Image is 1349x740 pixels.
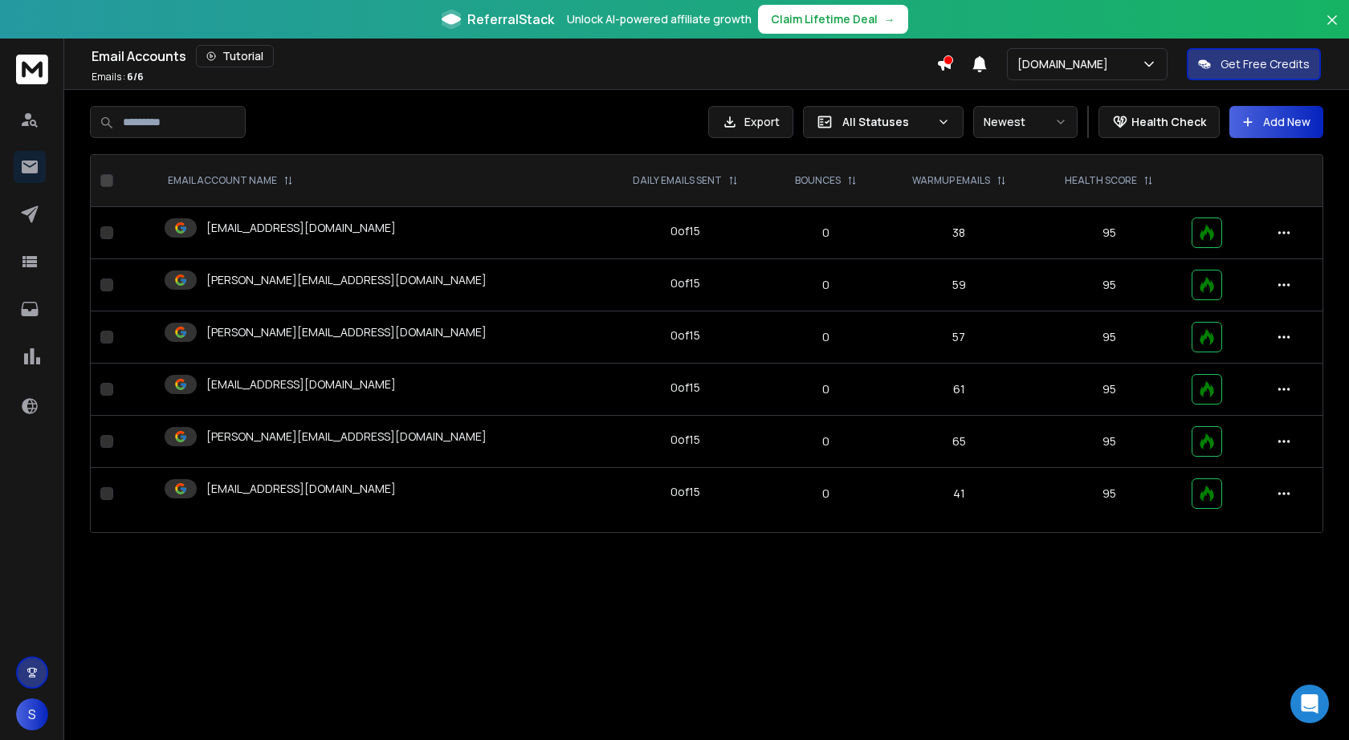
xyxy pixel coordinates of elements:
[1229,106,1323,138] button: Add New
[92,45,936,67] div: Email Accounts
[780,433,873,449] p: 0
[1036,207,1182,259] td: 95
[633,174,722,187] p: DAILY EMAILS SENT
[1065,174,1137,187] p: HEALTH SCORE
[1221,56,1310,72] p: Get Free Credits
[780,225,873,241] p: 0
[206,324,487,340] p: [PERSON_NAME][EMAIL_ADDRESS][DOMAIN_NAME]
[670,380,700,396] div: 0 of 15
[1036,311,1182,364] td: 95
[467,10,554,29] span: ReferralStack
[92,71,144,83] p: Emails :
[206,429,487,445] p: [PERSON_NAME][EMAIL_ADDRESS][DOMAIN_NAME]
[780,329,873,345] p: 0
[758,5,908,34] button: Claim Lifetime Deal→
[1098,106,1220,138] button: Health Check
[1322,10,1343,48] button: Close banner
[16,698,48,730] button: S
[708,106,793,138] button: Export
[670,484,700,500] div: 0 of 15
[567,11,752,27] p: Unlock AI-powered affiliate growth
[670,327,700,344] div: 0 of 15
[882,207,1036,259] td: 38
[780,486,873,502] p: 0
[206,481,396,497] p: [EMAIL_ADDRESS][DOMAIN_NAME]
[842,114,931,130] p: All Statuses
[882,364,1036,416] td: 61
[670,223,700,239] div: 0 of 15
[1036,416,1182,468] td: 95
[780,277,873,293] p: 0
[1131,114,1206,130] p: Health Check
[780,381,873,397] p: 0
[795,174,841,187] p: BOUNCES
[1290,685,1329,723] div: Open Intercom Messenger
[168,174,293,187] div: EMAIL ACCOUNT NAME
[206,272,487,288] p: [PERSON_NAME][EMAIL_ADDRESS][DOMAIN_NAME]
[884,11,895,27] span: →
[670,275,700,291] div: 0 of 15
[1017,56,1115,72] p: [DOMAIN_NAME]
[882,259,1036,311] td: 59
[1187,48,1321,80] button: Get Free Credits
[1036,468,1182,520] td: 95
[127,70,144,83] span: 6 / 6
[1036,259,1182,311] td: 95
[973,106,1078,138] button: Newest
[670,432,700,448] div: 0 of 15
[196,45,274,67] button: Tutorial
[206,220,396,236] p: [EMAIL_ADDRESS][DOMAIN_NAME]
[882,468,1036,520] td: 41
[882,416,1036,468] td: 65
[882,311,1036,364] td: 57
[912,174,990,187] p: WARMUP EMAILS
[1036,364,1182,416] td: 95
[206,376,396,392] p: [EMAIL_ADDRESS][DOMAIN_NAME]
